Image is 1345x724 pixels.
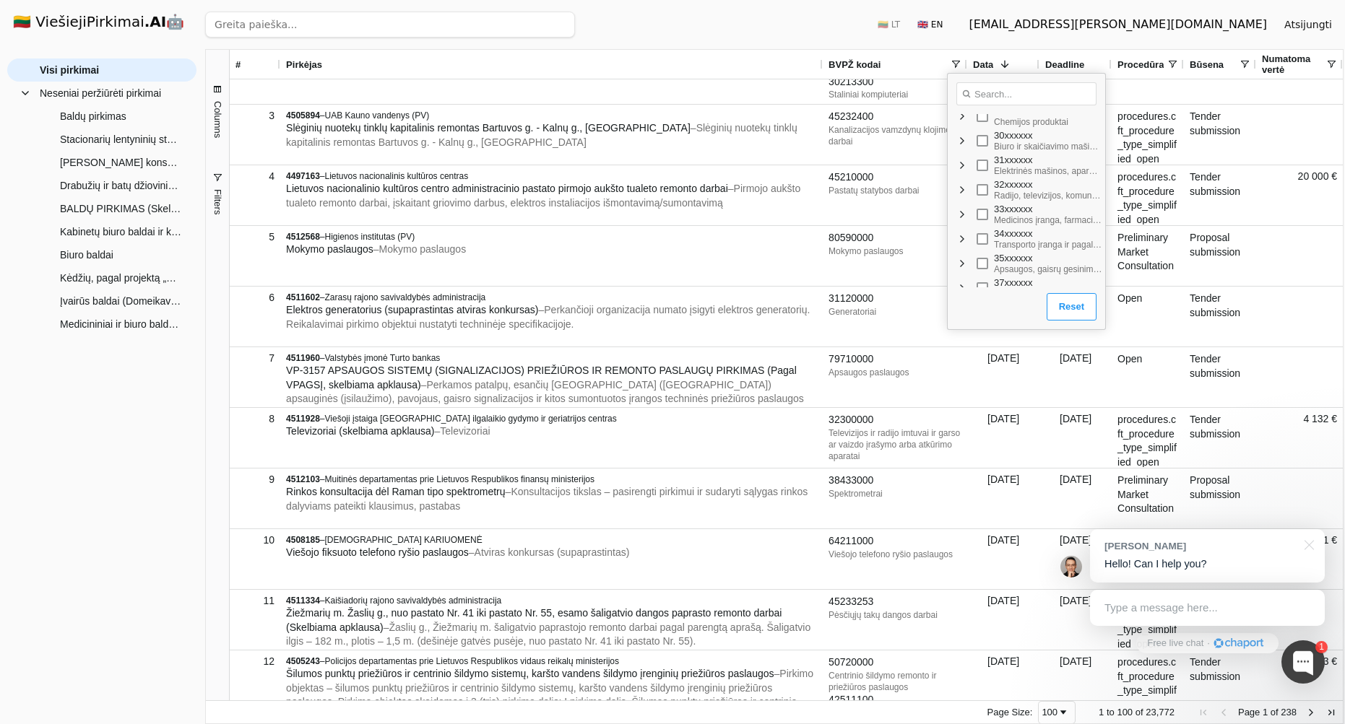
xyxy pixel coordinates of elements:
button: Reset [1047,293,1097,320]
img: Jonas [1060,556,1082,577]
div: 64211000 [829,534,961,549]
div: 20 000 € [1256,165,1343,225]
div: First Page [1198,707,1209,718]
span: 4511334 [286,596,320,606]
div: Biuro ir skaičiavimo mašinos, įrenginiai ir reikmenys, išskyrus baldus ir programinės įrangos pak... [994,141,1102,152]
span: 4511928 [286,414,320,424]
span: Šilumos punktų priežiūros ir centrinio šildymo sistemų, karšto vandens šildymo įrenginių priežiūr... [286,668,774,679]
span: Higienos institutas (PV) [325,232,415,242]
span: 238 [1281,707,1297,718]
div: [DATE] [1039,408,1112,468]
div: [DATE] [1039,529,1112,589]
div: Page Size: [987,707,1033,718]
div: Mokymo paslaugos [829,245,961,257]
span: 4512568 [286,232,320,242]
span: Baldų pirkimas [60,105,126,127]
span: Page [1238,707,1260,718]
div: Proposal submission [1184,468,1256,528]
span: Kaišiadorių rajono savivaldybės administracija [325,596,502,606]
div: 32xxxxxx [994,179,1120,190]
strong: .AI [144,13,167,30]
span: Viešojo fiksuoto telefono ryšio paslaugos [286,546,469,558]
div: – [286,413,817,424]
span: – Žaslių g., Žiežmarių m. šaligatvio paprastojo remonto darbai pagal parengtą aprašą. Šaligatvio ... [286,621,810,647]
div: 45232400 [829,110,961,124]
div: Viešojo telefono ryšio paslaugos [829,549,961,560]
div: Televizijos ir radijo imtuvai ir garso ar vaizdo įrašymo arba atkūrimo aparatai [829,427,961,462]
span: Drabužių ir batų džiovinimo spintos [60,175,182,196]
div: 7 [235,348,274,369]
div: Type a message here... [1090,590,1325,626]
div: Column Filter [947,73,1106,330]
span: Stacionarių lentyninių stelažų įranga su montavimu [60,128,182,150]
span: 1 [1263,707,1268,718]
div: Proposal submission [1184,226,1256,286]
div: Transporto įranga ir pagalbiniai transportavimo gaminiai [994,239,1102,250]
input: Search filter values [956,82,1097,105]
div: Kanalizacijos vamzdynų klojimo darbai [829,124,961,147]
span: Biuro baldai [60,244,113,266]
div: 30xxxxxx [994,130,1120,141]
span: Kabinetų biuro baldai ir kėdės (atviras konkursas) [60,221,182,243]
span: UAB Kauno vandenys (PV) [325,110,430,121]
div: 1 [1315,641,1328,653]
span: Zarasų rajono savivaldybės administracija [325,292,486,302]
span: – Atviras konkursas (supaprastintas) [469,546,630,558]
div: 34xxxxxx [994,228,1120,239]
div: Last Page [1325,707,1337,718]
div: Preliminary Market Consultation [1112,226,1184,286]
span: – Slėginių nuotekų tinklų kapitalinis remontas Bartuvos g. - Kalnų g., [GEOGRAPHIC_DATA] [286,122,797,148]
div: Medicinos įranga, farmacijos ir asmens higienos produktai [994,214,1102,226]
div: [PERSON_NAME] [1104,539,1296,553]
div: 45210000 [829,170,961,185]
div: – [286,474,817,485]
div: Pėsčiųjų takų dangos darbai [829,609,961,621]
div: – [286,352,817,364]
div: [DATE] [1039,590,1112,650]
div: 37xxxxxx [994,277,1120,288]
button: Atsijungti [1273,12,1344,38]
span: 4511960 [286,353,320,363]
div: – [286,595,817,606]
span: Visi pirkimai [40,59,99,81]
div: – [286,231,817,243]
div: 80590000 [829,231,961,245]
span: Elektros generatorius (supaprastintas atviras konkursas) [286,304,538,315]
div: 42511100 [829,693,961,707]
span: Būsena [1190,59,1224,70]
div: Tender submission [1184,650,1256,710]
div: [DATE] [1039,468,1112,528]
div: Staliniai kompiuteriai [829,89,961,100]
div: 100 [1042,707,1058,718]
span: 1 [1099,707,1104,718]
p: Hello! Can I help you? [1104,557,1310,572]
div: [DATE] [1039,347,1112,407]
div: Tender submission [1184,105,1256,165]
div: Pastatų statybos darbai [829,185,961,196]
div: Tender submission [1184,287,1256,346]
span: Muitinės departamentas prie Lietuvos Respublikos finansų ministerijos [325,474,595,484]
span: Rinkos konsultacija dėl Raman tipo spektrometrų [286,486,505,497]
span: Neseniai peržiūrėti pirkimai [40,82,161,104]
div: [DATE] [967,347,1039,407]
div: [DATE] [967,408,1039,468]
div: [DATE] [967,590,1039,650]
span: 23,772 [1146,707,1175,718]
span: Free live chat [1147,637,1203,650]
span: Mokymo paslaugos [286,243,373,255]
div: 9 [235,469,274,490]
span: Įvairūs baldai (Domeikavos m-la) [60,290,182,312]
span: BALDŲ PIRKIMAS (Skelbiama apklausa) [60,198,182,219]
span: of [1136,707,1143,718]
span: Slėginių nuotekų tinklų kapitalinis remontas Bartuvos g. - Kalnų g., [GEOGRAPHIC_DATA] [286,122,691,134]
span: Lietuvos nacionalinis kultūros centras [325,171,469,181]
div: – [286,534,817,546]
div: 12 [235,651,274,672]
div: procedures.cft_procedure_type_simplified_open [1112,165,1184,225]
div: 50720000 [829,655,961,670]
span: 4511602 [286,292,320,302]
input: Greita paieška... [205,12,575,38]
span: – Perkančioji organizacija numato įsigyti elektros generatorių. Reikalavimai pirkimo objektui nus... [286,304,810,330]
div: Previous Page [1218,707,1229,718]
button: 🇬🇧 EN [909,13,951,36]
